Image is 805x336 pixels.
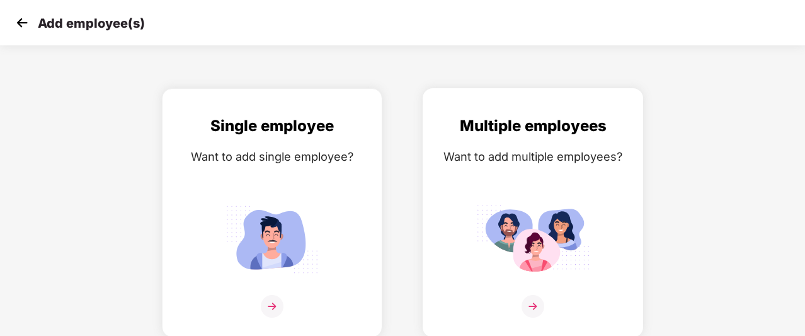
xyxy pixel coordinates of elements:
img: svg+xml;base64,PHN2ZyB4bWxucz0iaHR0cDovL3d3dy53My5vcmcvMjAwMC9zdmciIGlkPSJTaW5nbGVfZW1wbG95ZWUiIH... [215,200,329,279]
img: svg+xml;base64,PHN2ZyB4bWxucz0iaHR0cDovL3d3dy53My5vcmcvMjAwMC9zdmciIHdpZHRoPSIzNiIgaGVpZ2h0PSIzNi... [522,295,544,318]
p: Add employee(s) [38,16,145,31]
div: Single employee [175,114,369,138]
div: Want to add single employee? [175,148,369,166]
img: svg+xml;base64,PHN2ZyB4bWxucz0iaHR0cDovL3d3dy53My5vcmcvMjAwMC9zdmciIHdpZHRoPSIzMCIgaGVpZ2h0PSIzMC... [13,13,31,32]
div: Multiple employees [436,114,630,138]
img: svg+xml;base64,PHN2ZyB4bWxucz0iaHR0cDovL3d3dy53My5vcmcvMjAwMC9zdmciIHdpZHRoPSIzNiIgaGVpZ2h0PSIzNi... [261,295,283,318]
img: svg+xml;base64,PHN2ZyB4bWxucz0iaHR0cDovL3d3dy53My5vcmcvMjAwMC9zdmciIGlkPSJNdWx0aXBsZV9lbXBsb3llZS... [476,200,590,279]
div: Want to add multiple employees? [436,148,630,166]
